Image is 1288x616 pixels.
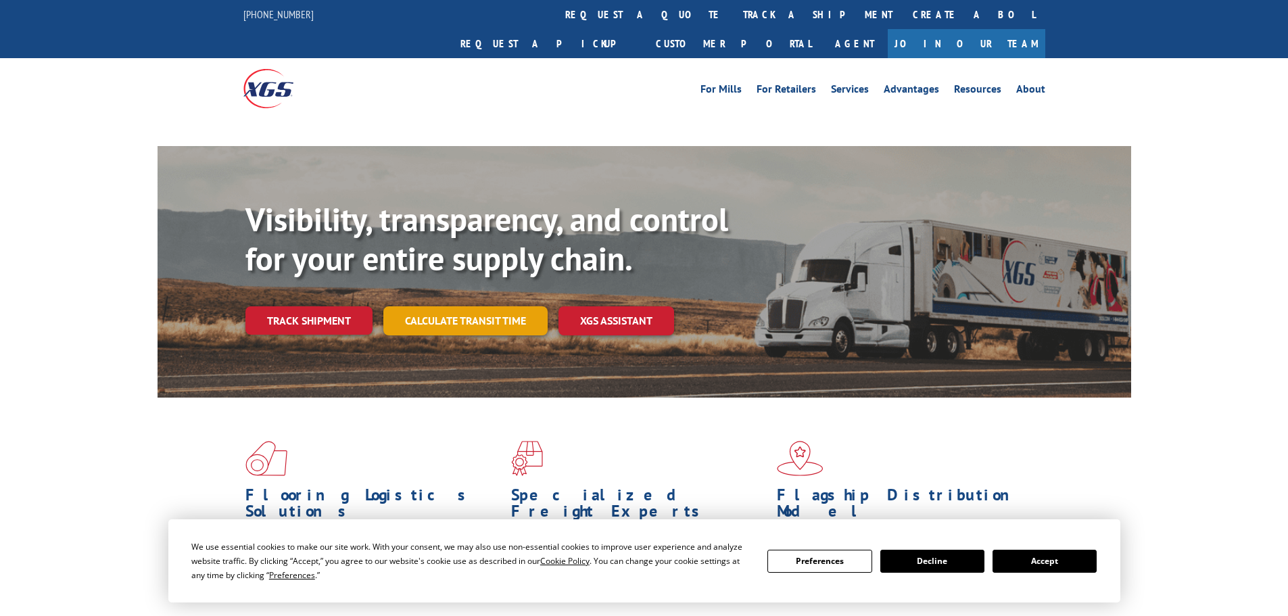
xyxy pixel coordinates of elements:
a: Customer Portal [646,29,821,58]
b: Visibility, transparency, and control for your entire supply chain. [245,198,728,279]
img: xgs-icon-total-supply-chain-intelligence-red [245,441,287,476]
span: Cookie Policy [540,555,590,567]
button: Preferences [767,550,872,573]
a: About [1016,84,1045,99]
img: xgs-icon-flagship-distribution-model-red [777,441,824,476]
span: Preferences [269,569,315,581]
h1: Specialized Freight Experts [511,487,767,526]
div: Cookie Consent Prompt [168,519,1120,602]
a: For Retailers [757,84,816,99]
a: Resources [954,84,1001,99]
a: XGS ASSISTANT [558,306,674,335]
button: Decline [880,550,984,573]
a: Join Our Team [888,29,1045,58]
h1: Flooring Logistics Solutions [245,487,501,526]
div: We use essential cookies to make our site work. With your consent, we may also use non-essential ... [191,540,751,582]
a: Agent [821,29,888,58]
a: Calculate transit time [383,306,548,335]
a: Track shipment [245,306,373,335]
a: Services [831,84,869,99]
a: For Mills [700,84,742,99]
h1: Flagship Distribution Model [777,487,1032,526]
a: Advantages [884,84,939,99]
a: [PHONE_NUMBER] [243,7,314,21]
a: Request a pickup [450,29,646,58]
img: xgs-icon-focused-on-flooring-red [511,441,543,476]
button: Accept [993,550,1097,573]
